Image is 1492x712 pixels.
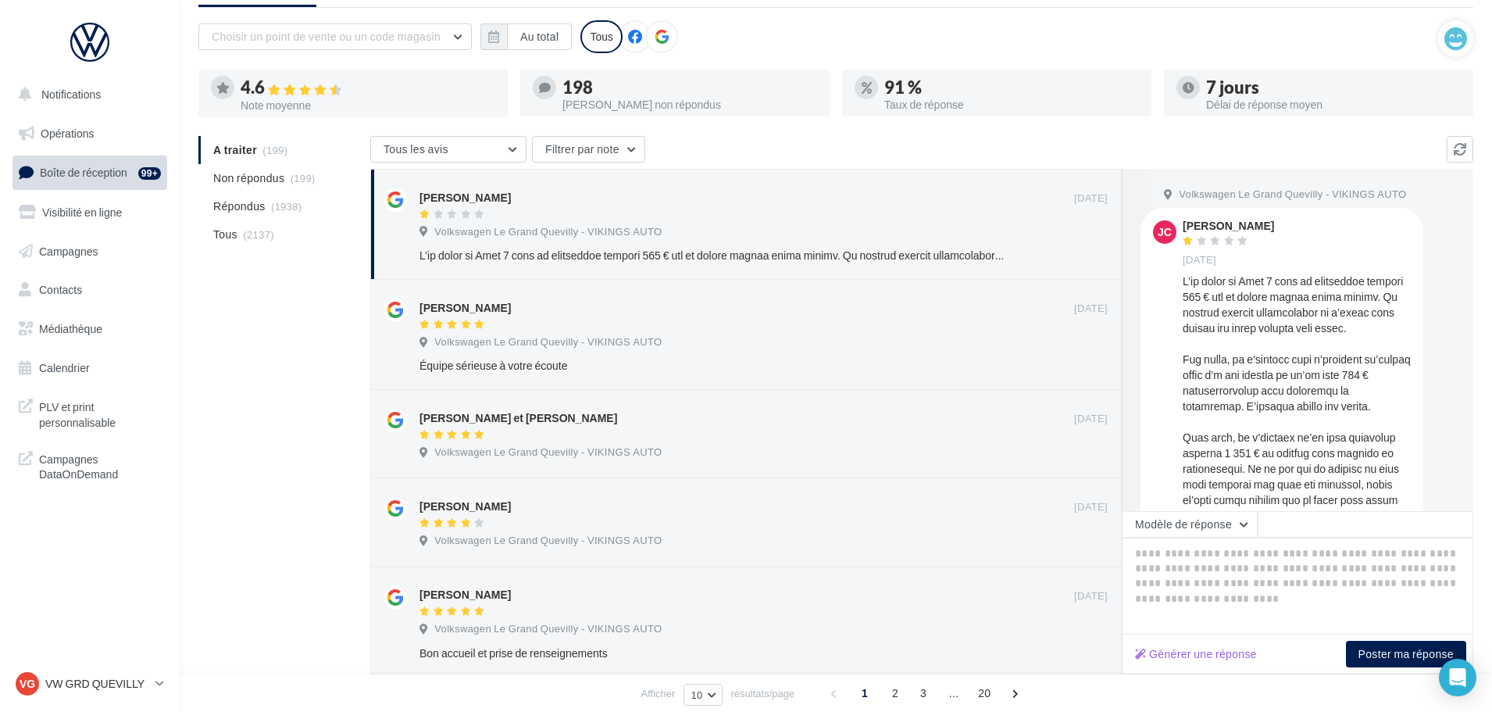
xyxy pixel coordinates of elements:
div: Équipe sérieuse à votre écoute [419,358,1006,374]
span: (199) [291,172,316,184]
span: Notifications [41,88,101,101]
button: Au total [480,23,572,50]
a: Calendrier [9,352,170,385]
span: résultats/page [731,686,795,701]
button: Modèle de réponse [1122,511,1258,538]
div: [PERSON_NAME] [1183,220,1274,231]
a: Médiathèque [9,313,170,345]
button: Tous les avis [370,136,526,163]
span: Non répondus [213,170,284,186]
span: [DATE] [1183,253,1216,267]
div: Tous [580,20,623,53]
div: Open Intercom Messenger [1439,659,1476,696]
div: [PERSON_NAME] [419,587,511,603]
div: L’ip dolor si Amet 7 cons ad elitseddoe tempori 565 € utl et dolore magnaa enima minimv. Qu nostr... [419,248,1006,263]
div: [PERSON_NAME] [419,190,511,206]
span: Visibilité en ligne [42,206,122,219]
div: [PERSON_NAME] [419,300,511,316]
div: 99+ [138,167,161,180]
div: Taux de réponse [884,99,1139,110]
span: Volkswagen Le Grand Quevilly - VIKINGS AUTO [1179,188,1406,202]
span: JC [1158,224,1172,240]
div: 7 jours [1206,79,1461,96]
span: (2137) [243,228,274,241]
a: Opérations [9,117,170,150]
div: [PERSON_NAME] [419,499,511,514]
div: [PERSON_NAME] et [PERSON_NAME] [419,410,617,426]
span: 10 [691,689,702,701]
button: Poster ma réponse [1346,641,1466,667]
a: Boîte de réception99+ [9,156,170,189]
span: ... [941,681,966,706]
p: VW GRD QUEVILLY [45,676,149,692]
div: Bon accueil et prise de renseignements [419,646,1006,661]
span: Volkswagen Le Grand Quevilly - VIKINGS AUTO [434,445,662,460]
span: Volkswagen Le Grand Quevilly - VIKINGS AUTO [434,534,662,548]
button: Notifications [9,78,164,111]
a: VG VW GRD QUEVILLY [12,669,167,699]
span: (1938) [271,200,302,213]
div: [PERSON_NAME] non répondus [562,99,817,110]
button: Générer une réponse [1129,645,1263,664]
button: Filtrer par note [532,136,645,163]
span: Répondus [213,199,266,214]
span: Boîte de réception [40,166,127,179]
a: Campagnes DataOnDemand [9,442,170,488]
span: Campagnes DataOnDemand [39,449,161,482]
span: [DATE] [1074,500,1108,514]
span: VG [20,676,35,692]
span: [DATE] [1074,589,1108,603]
span: Afficher [641,686,676,701]
span: Tous [213,227,237,242]
div: Délai de réponse moyen [1206,99,1461,110]
span: 3 [911,681,936,706]
span: Volkswagen Le Grand Quevilly - VIKINGS AUTO [434,622,662,636]
button: 10 [684,684,722,706]
span: [DATE] [1074,191,1108,206]
div: 198 [562,79,817,96]
div: Note moyenne [241,100,495,111]
span: [DATE] [1074,302,1108,316]
a: Visibilité en ligne [9,196,170,229]
span: Campagnes [39,244,98,257]
span: Volkswagen Le Grand Quevilly - VIKINGS AUTO [434,225,662,239]
span: Volkswagen Le Grand Quevilly - VIKINGS AUTO [434,335,662,349]
div: 4.6 [241,79,495,97]
span: Tous les avis [384,142,448,156]
span: Opérations [41,127,94,140]
span: 20 [972,681,997,706]
span: 2 [883,681,908,706]
span: Médiathèque [39,322,102,335]
a: Contacts [9,274,170,306]
span: Choisir un point de vente ou un code magasin [212,30,441,43]
span: Contacts [39,283,82,296]
button: Choisir un point de vente ou un code magasin [198,23,472,50]
a: PLV et print personnalisable [9,390,170,436]
span: 1 [852,681,877,706]
span: PLV et print personnalisable [39,396,161,430]
span: Calendrier [39,361,90,374]
button: Au total [507,23,572,50]
span: [DATE] [1074,412,1108,426]
div: 91 % [884,79,1139,96]
a: Campagnes [9,235,170,268]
